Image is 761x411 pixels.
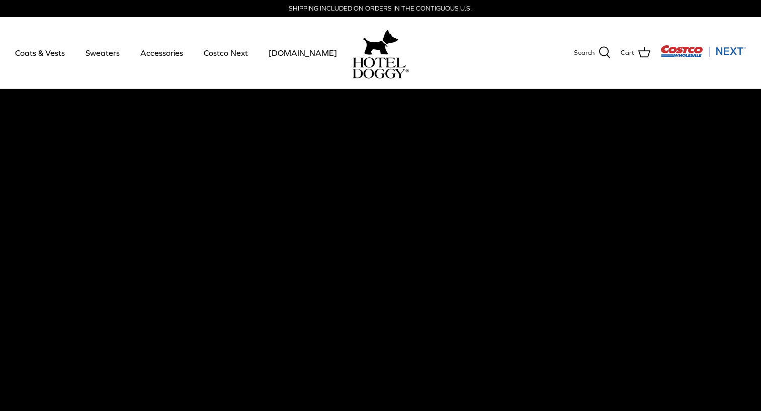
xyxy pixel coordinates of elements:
[660,51,746,59] a: Visit Costco Next
[363,27,398,57] img: hoteldoggy.com
[260,36,346,70] a: [DOMAIN_NAME]
[660,45,746,57] img: Costco Next
[76,36,129,70] a: Sweaters
[195,36,257,70] a: Costco Next
[574,48,595,58] span: Search
[131,36,192,70] a: Accessories
[353,27,409,78] a: hoteldoggy.com hoteldoggycom
[621,48,634,58] span: Cart
[574,46,611,59] a: Search
[621,46,650,59] a: Cart
[353,57,409,78] img: hoteldoggycom
[6,36,74,70] a: Coats & Vests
